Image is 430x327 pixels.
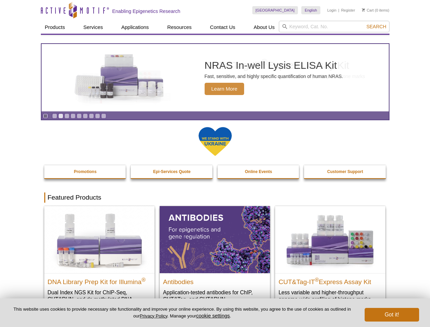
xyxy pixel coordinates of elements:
p: Fast, sensitive, and highly specific quantification of human NRAS. [205,73,343,79]
a: Register [341,8,355,13]
img: Your Cart [362,8,365,12]
a: Go to slide 9 [101,113,106,119]
strong: Online Events [245,169,272,174]
span: Search [366,24,386,29]
a: Contact Us [206,21,239,34]
strong: Customer Support [327,169,363,174]
sup: ® [315,277,319,282]
input: Keyword, Cat. No. [279,21,389,32]
a: About Us [250,21,279,34]
h2: NRAS In-well Lysis ELISA Kit [205,60,343,71]
a: [GEOGRAPHIC_DATA] [252,6,298,14]
button: Got it! [365,308,419,322]
p: Application-tested antibodies for ChIP, CUT&Tag, and CUT&RUN. [163,289,267,303]
sup: ® [142,277,146,282]
a: Privacy Policy [140,313,167,318]
a: Online Events [218,165,300,178]
img: We Stand With Ukraine [198,126,232,157]
a: Products [41,21,69,34]
a: Toggle autoplay [43,113,48,119]
a: Applications [117,21,153,34]
h2: Antibodies [163,275,267,285]
a: Go to slide 1 [52,113,57,119]
a: Go to slide 8 [95,113,100,119]
a: Resources [163,21,196,34]
a: English [301,6,320,14]
a: Go to slide 4 [70,113,76,119]
img: All Antibodies [160,206,270,273]
a: Go to slide 5 [77,113,82,119]
h2: Enabling Epigenetics Research [112,8,180,14]
button: Search [364,24,388,30]
a: All Antibodies Antibodies Application-tested antibodies for ChIP, CUT&Tag, and CUT&RUN. [160,206,270,309]
strong: Epi-Services Quote [153,169,191,174]
a: Login [327,8,336,13]
h2: Featured Products [44,192,386,203]
a: DNA Library Prep Kit for Illumina DNA Library Prep Kit for Illumina® Dual Index NGS Kit for ChIP-... [44,206,155,316]
li: (0 items) [362,6,389,14]
a: Cart [362,8,374,13]
article: NRAS In-well Lysis ELISA Kit [42,44,389,111]
strong: Promotions [74,169,97,174]
span: Learn More [205,83,244,95]
a: Services [79,21,107,34]
a: Customer Support [304,165,386,178]
p: This website uses cookies to provide necessary site functionality and improve your online experie... [11,306,353,319]
a: Go to slide 6 [83,113,88,119]
img: CUT&Tag-IT® Express Assay Kit [275,206,385,273]
h2: DNA Library Prep Kit for Illumina [48,275,151,285]
a: Go to slide 3 [64,113,69,119]
a: Epi-Services Quote [131,165,213,178]
a: Promotions [44,165,127,178]
a: NRAS In-well Lysis ELISA Kit NRAS In-well Lysis ELISA Kit Fast, sensitive, and highly specific qu... [42,44,389,111]
p: Less variable and higher-throughput genome-wide profiling of histone marks​. [278,289,382,303]
h2: CUT&Tag-IT Express Assay Kit [278,275,382,285]
a: CUT&Tag-IT® Express Assay Kit CUT&Tag-IT®Express Assay Kit Less variable and higher-throughput ge... [275,206,385,309]
img: NRAS In-well Lysis ELISA Kit [68,54,171,101]
li: | [338,6,339,14]
img: DNA Library Prep Kit for Illumina [44,206,155,273]
a: Go to slide 2 [58,113,63,119]
button: cookie settings [196,313,230,318]
p: Dual Index NGS Kit for ChIP-Seq, CUT&RUN, and ds methylated DNA assays. [48,289,151,310]
a: Go to slide 7 [89,113,94,119]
